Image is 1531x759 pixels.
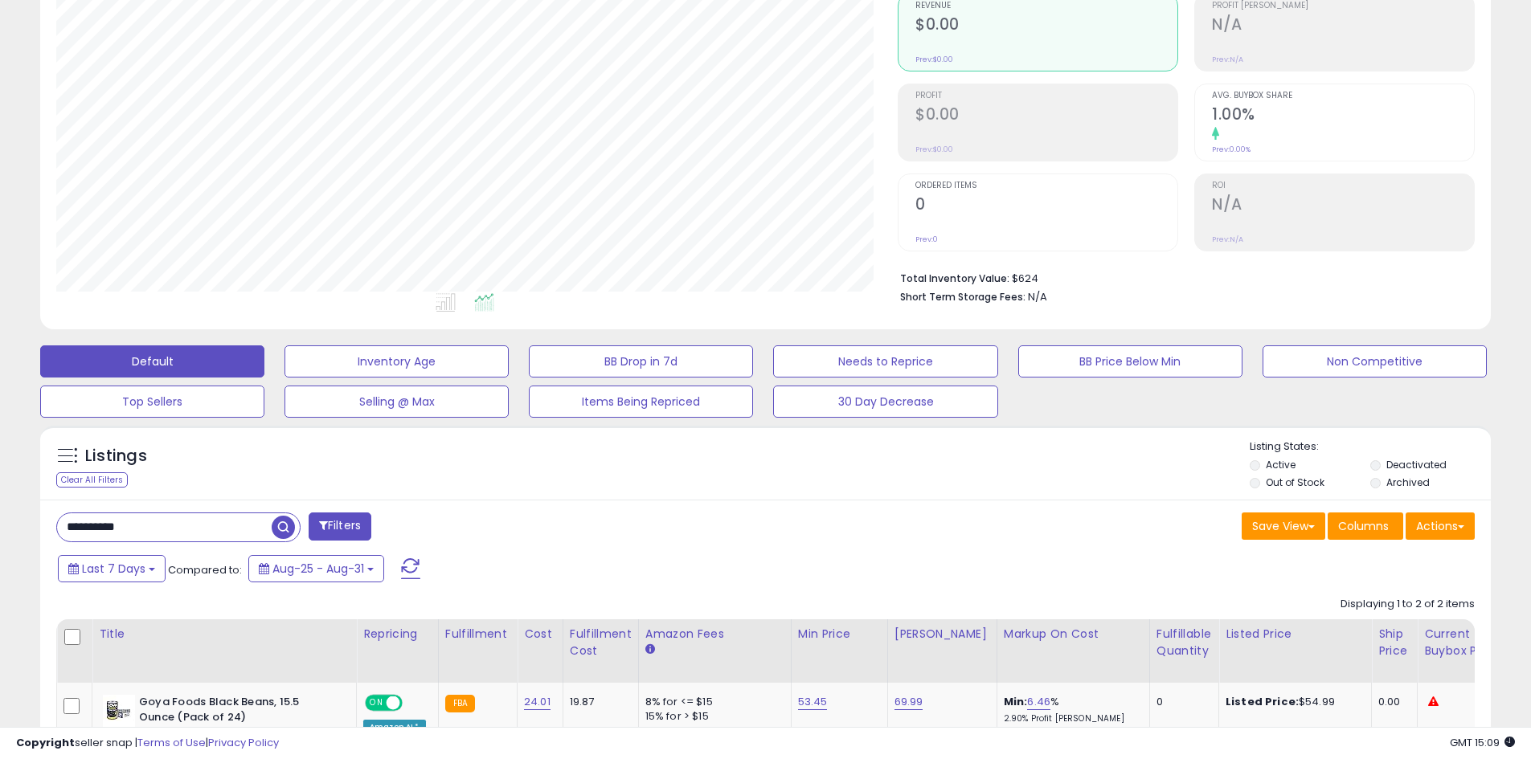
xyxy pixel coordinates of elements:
button: Save View [1242,512,1325,540]
span: Ordered Items [915,182,1177,190]
div: Amazon Fees [645,626,784,643]
b: Total Inventory Value: [900,271,1009,285]
small: FBA [445,695,475,712]
button: Inventory Age [285,345,509,377]
div: Fulfillable Quantity [1156,626,1212,659]
button: Needs to Reprice [773,345,997,377]
b: Goya Foods Black Beans, 15.5 Ounce (Pack of 24) [139,695,334,728]
label: Active [1266,458,1296,471]
div: Title [99,626,350,643]
label: Deactivated [1386,458,1447,471]
li: $624 [900,267,1463,287]
a: 69.99 [894,694,923,710]
span: OFF [400,696,426,710]
a: Privacy Policy [208,735,279,750]
div: Listed Price [1226,626,1365,643]
button: Aug-25 - Aug-31 [248,555,384,582]
h2: $0.00 [915,105,1177,127]
div: 0.00 [1378,695,1405,709]
button: BB Price Below Min [1018,345,1242,377]
span: Profit [PERSON_NAME] [1212,2,1474,10]
h2: N/A [1212,15,1474,37]
span: Columns [1338,518,1389,534]
div: 15% for > $15 [645,709,779,724]
div: 8% for <= $15 [645,695,779,709]
span: ROI [1212,182,1474,190]
th: The percentage added to the cost of goods (COGS) that forms the calculator for Min & Max prices. [997,619,1149,683]
strong: Copyright [16,735,75,750]
small: Prev: N/A [1212,55,1243,64]
span: 2025-09-8 15:09 GMT [1450,735,1515,750]
label: Out of Stock [1266,475,1324,489]
div: Clear All Filters [56,472,128,488]
button: Default [40,345,264,377]
button: Actions [1406,512,1475,540]
span: Aug-25 - Aug-31 [272,561,364,577]
button: Columns [1328,512,1403,540]
a: 6.46 [1027,694,1050,710]
small: Prev: 0 [915,235,938,244]
small: Amazon Fees. [645,643,655,657]
div: Markup on Cost [1004,626,1143,643]
h2: 0 [915,195,1177,217]
span: Profit [915,92,1177,100]
span: Last 7 Days [82,561,145,577]
div: Cost [524,626,556,643]
b: Min: [1004,694,1028,709]
label: Archived [1386,475,1430,489]
h5: Listings [85,445,147,467]
h2: 1.00% [1212,105,1474,127]
span: N/A [1028,289,1047,304]
div: Current Buybox Price [1424,626,1507,659]
div: $54.99 [1226,695,1359,709]
button: Items Being Repriced [529,386,753,418]
span: Compared to: [168,562,242,577]
small: Prev: N/A [1212,235,1243,244]
button: Last 7 Days [58,555,166,582]
a: 53.45 [798,694,828,710]
a: Terms of Use [137,735,206,750]
b: Short Term Storage Fees: [900,290,1025,304]
div: 0 [1156,695,1206,709]
button: Selling @ Max [285,386,509,418]
button: Filters [309,512,371,541]
h2: N/A [1212,195,1474,217]
button: Top Sellers [40,386,264,418]
div: Ship Price [1378,626,1410,659]
div: Displaying 1 to 2 of 2 items [1341,597,1475,612]
button: 30 Day Decrease [773,386,997,418]
div: seller snap | | [16,736,279,751]
div: Fulfillment [445,626,510,643]
img: 411PUJIVGxL._SL40_.jpg [103,695,135,727]
button: BB Drop in 7d [529,345,753,377]
div: Repricing [363,626,432,643]
div: 19.87 [570,695,626,709]
small: Prev: $0.00 [915,55,953,64]
small: Prev: $0.00 [915,145,953,154]
span: ON [366,696,387,710]
div: Fulfillment Cost [570,626,632,659]
span: Avg. Buybox Share [1212,92,1474,100]
a: 24.01 [524,694,551,710]
button: Non Competitive [1263,345,1487,377]
p: Listing States: [1250,439,1491,455]
b: Listed Price: [1226,694,1299,709]
div: [PERSON_NAME] [894,626,990,643]
div: Min Price [798,626,881,643]
span: Revenue [915,2,1177,10]
h2: $0.00 [915,15,1177,37]
small: Prev: 0.00% [1212,145,1251,154]
div: % [1004,695,1137,724]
